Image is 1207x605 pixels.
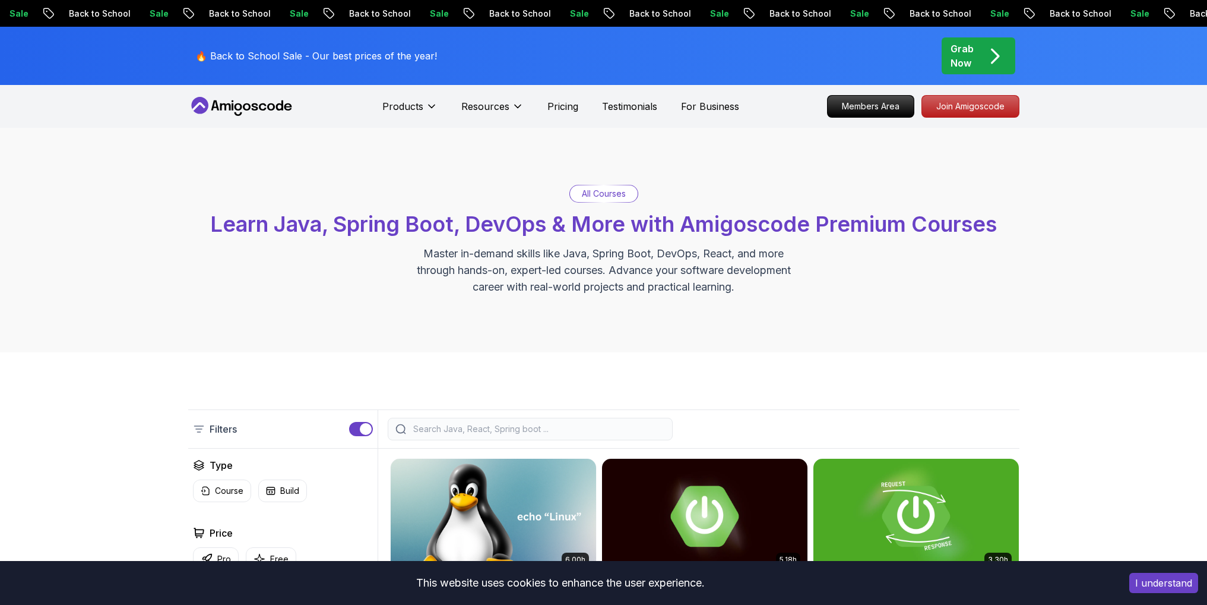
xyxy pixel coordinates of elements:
p: Free [270,553,289,565]
img: Building APIs with Spring Boot card [813,459,1019,574]
div: This website uses cookies to enhance the user experience. [9,570,1111,596]
p: Filters [210,422,237,436]
p: Back to School [479,8,559,20]
p: Resources [461,99,509,114]
p: 5.18h [780,555,797,565]
p: Back to School [1039,8,1120,20]
p: Course [215,485,243,497]
button: Build [258,480,307,502]
a: For Business [681,99,739,114]
a: Members Area [827,95,914,118]
p: 6.00h [565,555,585,565]
p: Sale [139,8,177,20]
p: Back to School [759,8,839,20]
img: Advanced Spring Boot card [602,459,807,574]
button: Pro [193,547,239,571]
p: 3.30h [988,555,1008,565]
p: Products [382,99,423,114]
p: 🔥 Back to School Sale - Our best prices of the year! [195,49,437,63]
p: Back to School [619,8,699,20]
p: Pro [217,553,231,565]
a: Pricing [547,99,578,114]
input: Search Java, React, Spring boot ... [411,423,665,435]
p: Sale [1120,8,1158,20]
p: Back to School [338,8,419,20]
p: Members Area [828,96,914,117]
p: Master in-demand skills like Java, Spring Boot, DevOps, React, and more through hands-on, expert-... [404,245,803,295]
button: Course [193,480,251,502]
p: Build [280,485,299,497]
p: Back to School [198,8,279,20]
p: Sale [839,8,877,20]
p: Back to School [58,8,139,20]
p: All Courses [582,188,626,200]
span: Learn Java, Spring Boot, DevOps & More with Amigoscode Premium Courses [210,211,997,237]
p: Sale [279,8,317,20]
p: Sale [559,8,597,20]
img: Linux Fundamentals card [391,459,596,574]
h2: Price [210,526,233,540]
p: Back to School [899,8,980,20]
p: Grab Now [951,42,974,70]
p: Sale [980,8,1018,20]
button: Free [246,547,296,571]
p: Sale [419,8,457,20]
a: Testimonials [602,99,657,114]
button: Products [382,99,438,123]
a: Join Amigoscode [921,95,1019,118]
p: Join Amigoscode [922,96,1019,117]
button: Accept cookies [1129,573,1198,593]
p: Sale [699,8,737,20]
button: Resources [461,99,524,123]
h2: Type [210,458,233,472]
